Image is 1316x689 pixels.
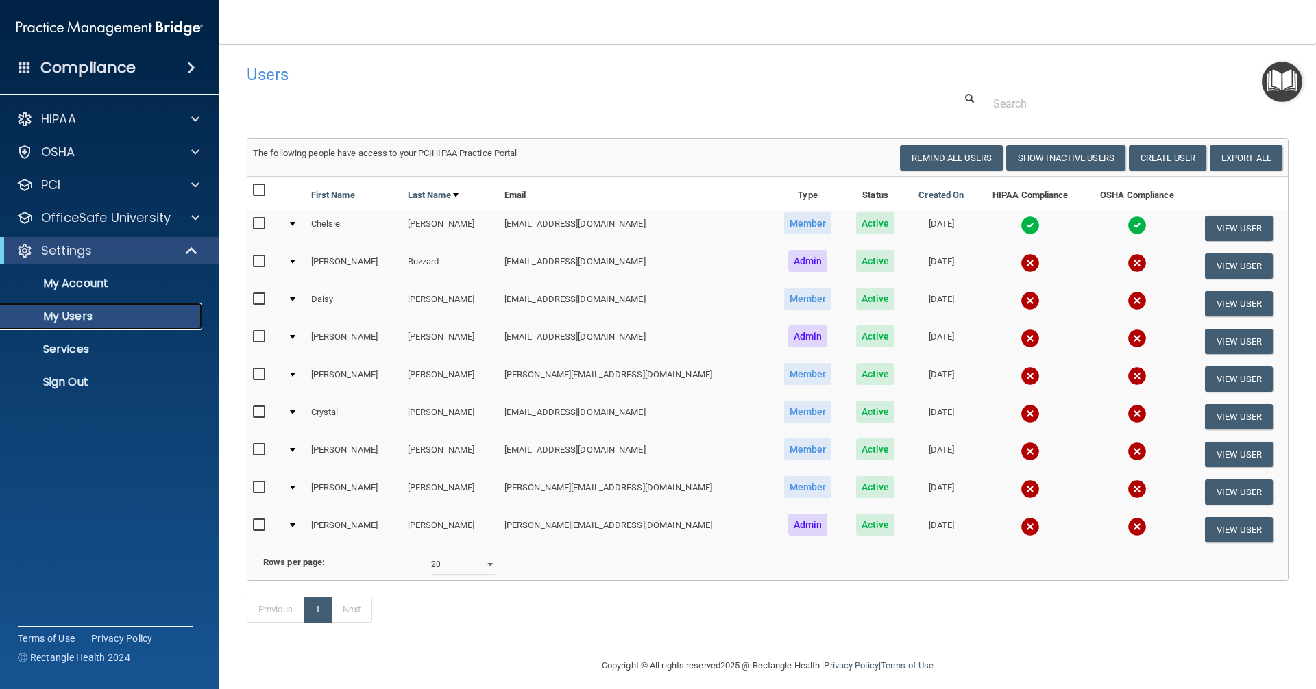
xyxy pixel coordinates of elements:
[1210,145,1282,171] a: Export All
[1128,517,1147,536] img: cross.ca9f0e7f.svg
[1021,479,1040,499] img: cross.ca9f0e7f.svg
[844,177,906,210] th: Status
[1021,442,1040,461] img: cross.ca9f0e7f.svg
[906,473,976,511] td: [DATE]
[306,323,402,360] td: [PERSON_NAME]
[784,363,832,385] span: Member
[247,66,846,84] h4: Users
[16,177,199,193] a: PCI
[788,325,828,347] span: Admin
[41,177,60,193] p: PCI
[9,277,196,290] p: My Account
[263,557,325,567] b: Rows per page:
[16,111,199,127] a: HIPAA
[311,187,355,203] a: First Name
[906,360,976,398] td: [DATE]
[517,644,1018,688] div: Copyright © All rights reserved 2025 @ Rectangle Health | |
[1205,216,1273,241] button: View User
[1128,404,1147,423] img: cross.ca9f0e7f.svg
[41,210,171,226] p: OfficeSafe University
[1128,253,1147,273] img: cross.ca9f0e7f.svg
[906,436,976,473] td: [DATE]
[1021,517,1040,536] img: cross.ca9f0e7f.svg
[402,285,499,323] td: [PERSON_NAME]
[1021,329,1040,348] img: cross.ca9f0e7f.svg
[499,247,771,285] td: [EMAIL_ADDRESS][DOMAIN_NAME]
[402,323,499,360] td: [PERSON_NAME]
[1128,216,1147,235] img: tick.e7d51cea.svg
[306,285,402,323] td: Daisy
[1021,216,1040,235] img: tick.e7d51cea.svg
[784,288,832,310] span: Member
[402,473,499,511] td: [PERSON_NAME]
[9,342,196,356] p: Services
[9,375,196,389] p: Sign Out
[306,360,402,398] td: [PERSON_NAME]
[1205,291,1273,316] button: View User
[18,651,130,664] span: Ⓒ Rectangle Health 2024
[881,660,934,671] a: Terms of Use
[1128,291,1147,310] img: cross.ca9f0e7f.svg
[499,210,771,247] td: [EMAIL_ADDRESS][DOMAIN_NAME]
[306,473,402,511] td: [PERSON_NAME]
[16,14,203,42] img: PMB logo
[1205,442,1273,467] button: View User
[499,398,771,436] td: [EMAIL_ADDRESS][DOMAIN_NAME]
[918,187,964,203] a: Created On
[1128,442,1147,461] img: cross.ca9f0e7f.svg
[41,111,76,127] p: HIPAA
[402,511,499,548] td: [PERSON_NAME]
[402,210,499,247] td: [PERSON_NAME]
[16,210,199,226] a: OfficeSafe University
[1129,145,1206,171] button: Create User
[306,436,402,473] td: [PERSON_NAME]
[856,212,895,234] span: Active
[1205,517,1273,542] button: View User
[499,360,771,398] td: [PERSON_NAME][EMAIL_ADDRESS][DOMAIN_NAME]
[906,511,976,548] td: [DATE]
[784,476,832,498] span: Member
[41,242,92,259] p: Settings
[788,250,828,272] span: Admin
[900,145,1003,171] button: Remind All Users
[253,148,517,158] span: The following people have access to your PCIHIPAA Practice Portal
[856,476,895,498] span: Active
[306,247,402,285] td: [PERSON_NAME]
[1205,329,1273,354] button: View User
[16,144,199,160] a: OSHA
[906,285,976,323] td: [DATE]
[1084,177,1190,210] th: OSHA Compliance
[1128,366,1147,386] img: cross.ca9f0e7f.svg
[993,91,1278,116] input: Search
[247,597,304,623] a: Previous
[9,310,196,323] p: My Users
[91,631,153,645] a: Privacy Policy
[856,438,895,460] span: Active
[306,398,402,436] td: Crystal
[304,597,332,623] a: 1
[16,242,199,259] a: Settings
[1021,366,1040,386] img: cross.ca9f0e7f.svg
[788,514,828,536] span: Admin
[784,212,832,234] span: Member
[856,325,895,347] span: Active
[1205,253,1273,279] button: View User
[771,177,844,210] th: Type
[402,247,499,285] td: Buzzard
[1021,253,1040,273] img: cross.ca9f0e7f.svg
[856,514,895,536] span: Active
[1205,366,1273,392] button: View User
[408,187,459,203] a: Last Name
[784,438,832,460] span: Member
[499,285,771,323] td: [EMAIL_ADDRESS][DOMAIN_NAME]
[1021,404,1040,423] img: cross.ca9f0e7f.svg
[1021,291,1040,310] img: cross.ca9f0e7f.svg
[499,436,771,473] td: [EMAIL_ADDRESS][DOMAIN_NAME]
[906,398,976,436] td: [DATE]
[40,58,136,77] h4: Compliance
[856,288,895,310] span: Active
[1205,479,1273,505] button: View User
[499,473,771,511] td: [PERSON_NAME][EMAIL_ADDRESS][DOMAIN_NAME]
[1128,329,1147,348] img: cross.ca9f0e7f.svg
[499,323,771,360] td: [EMAIL_ADDRESS][DOMAIN_NAME]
